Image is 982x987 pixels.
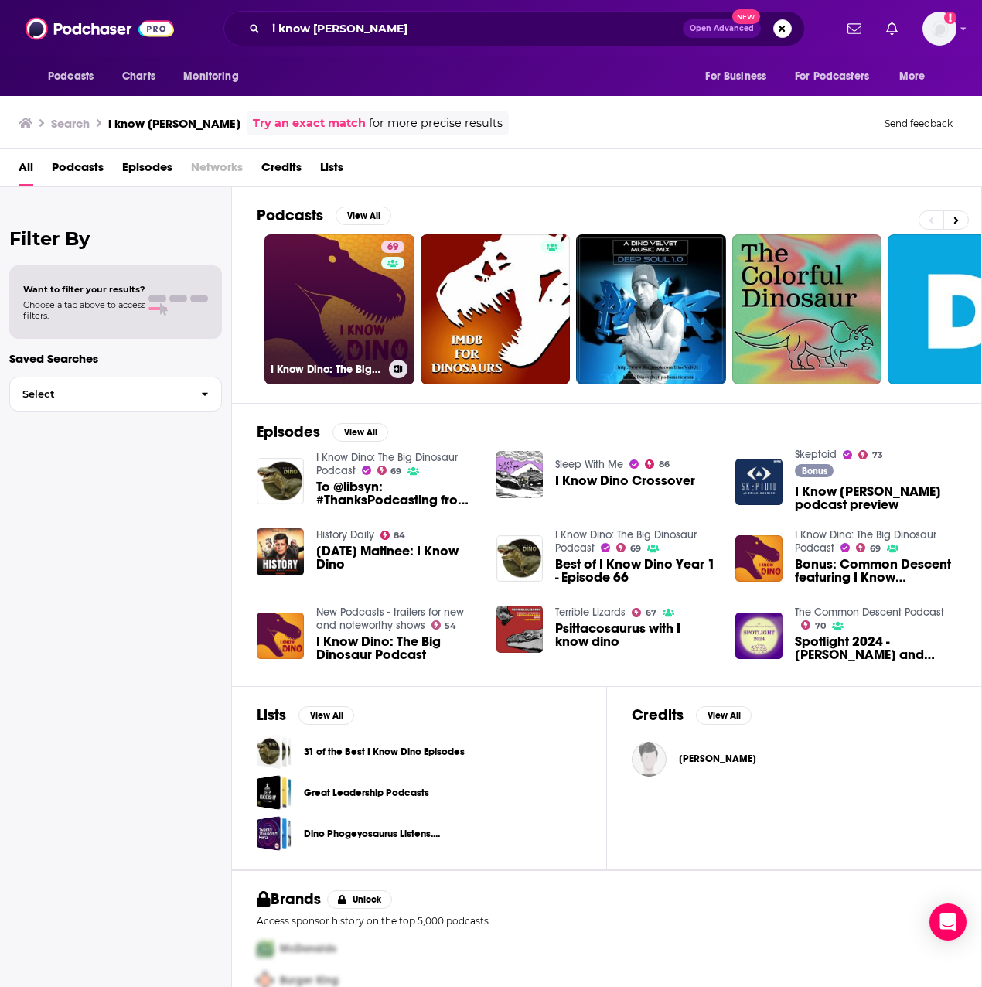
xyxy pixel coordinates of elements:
img: I Know Dino podcast preview [735,459,783,506]
a: 86 [645,459,670,469]
button: open menu [785,62,892,91]
div: Search podcasts, credits, & more... [223,11,805,46]
a: ListsView All [257,705,354,725]
span: 86 [659,461,670,468]
h2: Podcasts [257,206,323,225]
span: 69 [870,545,881,552]
a: Lists [320,155,343,186]
h2: Brands [257,890,321,909]
span: More [899,66,926,87]
a: Spotlight 2024 - Sabrina and Garret, I Know Dino [795,635,956,661]
a: New Podcasts - trailers for new and noteworthy shows [316,606,464,632]
h2: Filter By [9,227,222,250]
span: Great Leadership Podcasts [257,775,292,810]
span: 73 [872,452,883,459]
span: 54 [445,623,456,630]
span: To @libsyn: #ThanksPodcasting from I Know [PERSON_NAME]! [316,480,478,507]
button: Unlock [327,890,393,909]
h2: Lists [257,705,286,725]
a: All [19,155,33,186]
a: Spotlight 2024 - Sabrina and Garret, I Know Dino [735,613,783,660]
a: 31 of the Best I Know Dino Episodes [257,734,292,769]
span: Bonus: Common Descent featuring I Know [PERSON_NAME] [795,558,956,584]
img: Podchaser - Follow, Share and Rate Podcasts [26,14,174,43]
a: I Know Dino: The Big Dinosaur Podcast [555,528,697,555]
span: Spotlight 2024 - [PERSON_NAME] and [PERSON_NAME], I Know Dino [795,635,956,661]
span: Dino Phogeyosaurus Listens.... [257,816,292,851]
span: Open Advanced [690,25,754,32]
a: Best of I Know Dino Year 1 - Episode 66 [555,558,717,584]
span: Choose a tab above to access filters. [23,299,145,321]
button: View All [696,706,752,725]
span: Podcasts [48,66,94,87]
h3: I Know Dino: The Big Dinosaur Podcast [271,363,383,376]
span: Want to filter your results? [23,284,145,295]
a: 69 [856,543,881,552]
span: for more precise results [369,114,503,132]
button: Open AdvancedNew [683,19,761,38]
a: Saturday Matinee: I Know Dino [316,545,478,571]
button: open menu [37,62,114,91]
button: View All [298,706,354,725]
span: Bonus [802,466,827,476]
a: Bonus: Common Descent featuring I Know Dino [795,558,956,584]
a: 84 [380,531,406,540]
img: User Profile [922,12,956,46]
span: Charts [122,66,155,87]
a: Charts [112,62,165,91]
button: Garret KrugerGarret Kruger [632,734,956,784]
a: History Daily [316,528,374,541]
img: I Know Dino: The Big Dinosaur Podcast [257,613,304,660]
a: Try an exact match [253,114,366,132]
span: 69 [630,545,641,552]
span: New [732,9,760,24]
a: I Know Dino Crossover [555,474,695,487]
button: open menu [694,62,786,91]
a: 67 [632,608,656,617]
a: Show notifications dropdown [880,15,904,42]
input: Search podcasts, credits, & more... [266,16,683,41]
a: I Know Dino: The Big Dinosaur Podcast [316,635,478,661]
a: Podcasts [52,155,104,186]
a: Episodes [122,155,172,186]
span: For Podcasters [795,66,869,87]
span: 69 [390,468,401,475]
span: [PERSON_NAME] [679,753,756,765]
img: I Know Dino Crossover [496,451,544,498]
img: Bonus: Common Descent featuring I Know Dino [735,535,783,582]
span: 70 [815,623,826,630]
a: 69 [381,241,404,253]
a: Sleep With Me [555,458,623,471]
a: Psittacosaurus with I know dino [555,622,717,648]
span: Networks [191,155,243,186]
button: View All [332,423,388,442]
button: Select [9,377,222,412]
a: 69 [377,466,402,475]
span: Select [10,389,189,399]
a: Show notifications dropdown [841,15,868,42]
img: Best of I Know Dino Year 1 - Episode 66 [496,535,544,582]
button: open menu [172,62,258,91]
a: Garret Kruger [632,742,667,777]
h3: i know [PERSON_NAME] [108,116,240,131]
a: Dino Phogeyosaurus Listens.... [304,825,440,842]
span: For Business [705,66,766,87]
a: Garret Kruger [679,753,756,765]
a: CreditsView All [632,705,752,725]
a: The Common Descent Podcast [795,606,944,619]
a: 73 [858,450,883,459]
button: Show profile menu [922,12,956,46]
button: Send feedback [880,117,957,130]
